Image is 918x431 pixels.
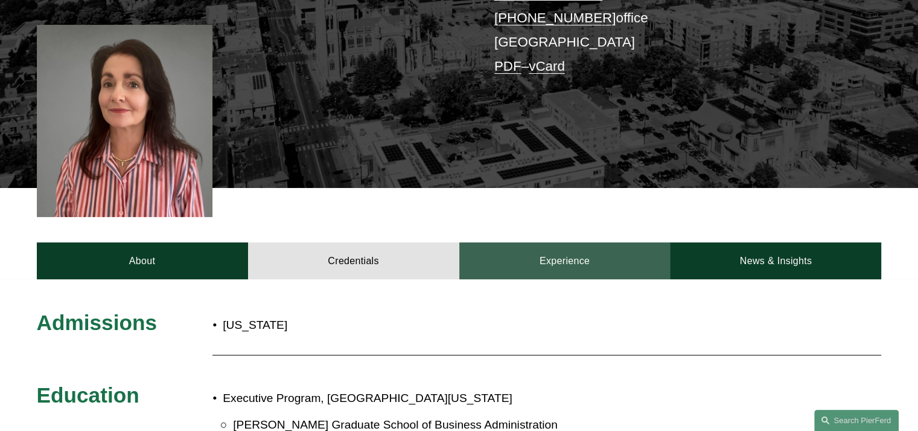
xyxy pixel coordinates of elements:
[223,388,776,409] p: Executive Program, [GEOGRAPHIC_DATA][US_STATE]
[670,242,881,279] a: News & Insights
[814,410,899,431] a: Search this site
[529,59,565,74] a: vCard
[248,242,459,279] a: Credentials
[37,242,248,279] a: About
[37,383,139,407] span: Education
[494,59,521,74] a: PDF
[494,10,616,25] a: [PHONE_NUMBER]
[37,311,157,334] span: Admissions
[223,315,529,336] p: [US_STATE]
[459,242,671,279] a: Experience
